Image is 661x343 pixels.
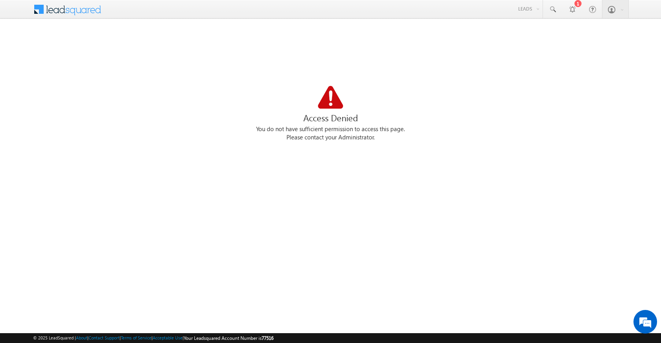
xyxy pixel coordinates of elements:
div: Please contact your Administrator. [33,133,628,142]
div: You do not have sufficient permission to access this page. [33,125,628,133]
div: Access Denied [33,110,628,125]
img: Access Denied [318,86,343,109]
a: Contact Support [89,335,120,340]
a: Terms of Service [121,335,151,340]
a: About [76,335,87,340]
a: Acceptable Use [153,335,183,340]
span: © 2025 LeadSquared | | | | | [33,334,273,342]
span: Your Leadsquared Account Number is [184,335,273,341]
span: 77516 [262,335,273,341]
